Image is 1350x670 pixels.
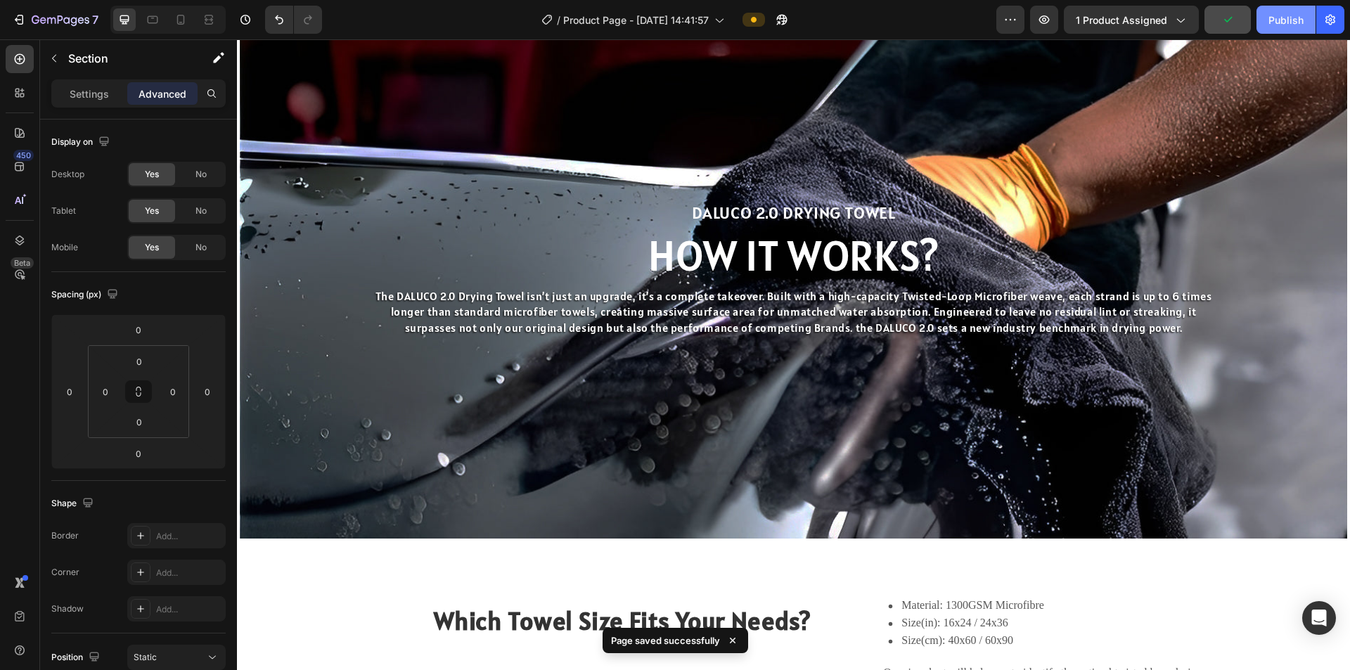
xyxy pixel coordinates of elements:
[13,150,34,161] div: 450
[68,50,184,67] p: Section
[162,381,184,402] input: 0px
[124,319,153,340] input: 0
[195,168,207,181] span: No
[145,241,159,254] span: Yes
[136,249,977,296] p: The DALUCO 2.0 Drying Towel isn’t just an upgrade, it’s a complete takeover. Built with a high-ca...
[265,6,322,34] div: Undo/Redo
[563,13,709,27] span: Product Page - [DATE] 14:41:57
[51,285,121,304] div: Spacing (px)
[51,133,112,152] div: Display on
[11,257,34,269] div: Beta
[197,381,218,402] input: 0
[51,241,78,254] div: Mobile
[51,648,103,667] div: Position
[136,187,977,246] p: HOW IT WORKS?
[139,86,186,101] p: Advanced
[145,168,159,181] span: Yes
[125,411,153,432] input: 0px
[195,241,207,254] span: No
[51,529,79,542] div: Border
[156,603,222,616] div: Add...
[156,567,222,579] div: Add...
[51,168,84,181] div: Desktop
[197,565,574,598] strong: Which Towel Size Fits Your Needs?
[145,205,159,217] span: Yes
[1064,6,1199,34] button: 1 product assigned
[51,205,76,217] div: Tablet
[92,11,98,28] p: 7
[1268,13,1304,27] div: Publish
[59,381,80,402] input: 0
[135,162,979,186] h2: DALUCO 2.0 DRYING TOWEL
[125,351,153,372] input: 0px
[1256,6,1316,34] button: Publish
[51,603,84,615] div: Shadow
[156,530,222,543] div: Add...
[51,566,79,579] div: Corner
[134,652,157,662] span: Static
[664,578,807,589] p: Size(in): 16x24 / 24x36
[95,381,116,402] input: 0px
[6,6,105,34] button: 7
[664,560,807,572] p: Material: 1300GSM Microfibre
[195,205,207,217] span: No
[611,633,720,648] p: Page saved successfully
[127,645,226,670] button: Static
[70,86,109,101] p: Settings
[124,443,153,464] input: 0
[557,13,560,27] span: /
[237,39,1350,670] iframe: To enrich screen reader interactions, please activate Accessibility in Grammarly extension settings
[1302,601,1336,635] div: Open Intercom Messenger
[664,595,807,607] p: Size(cm): 40x60 / 60x90
[51,494,96,513] div: Shape
[1076,13,1167,27] span: 1 product assigned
